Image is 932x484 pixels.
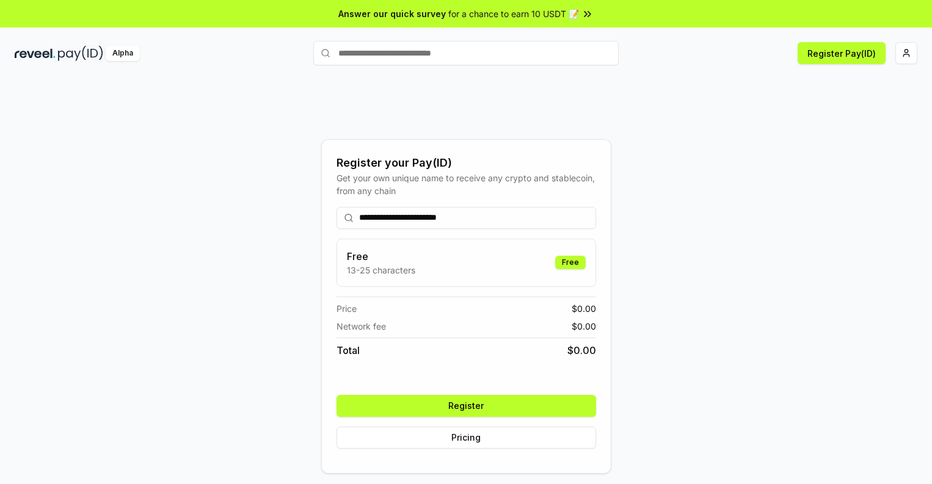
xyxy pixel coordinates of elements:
[572,320,596,333] span: $ 0.00
[15,46,56,61] img: reveel_dark
[337,395,596,417] button: Register
[337,320,386,333] span: Network fee
[58,46,103,61] img: pay_id
[572,302,596,315] span: $ 0.00
[337,302,357,315] span: Price
[448,7,579,20] span: for a chance to earn 10 USDT 📝
[338,7,446,20] span: Answer our quick survey
[798,42,886,64] button: Register Pay(ID)
[347,264,415,276] p: 13-25 characters
[567,343,596,358] span: $ 0.00
[337,154,596,172] div: Register your Pay(ID)
[337,343,360,358] span: Total
[347,249,415,264] h3: Free
[106,46,140,61] div: Alpha
[555,256,586,269] div: Free
[337,172,596,197] div: Get your own unique name to receive any crypto and stablecoin, from any chain
[337,427,596,449] button: Pricing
